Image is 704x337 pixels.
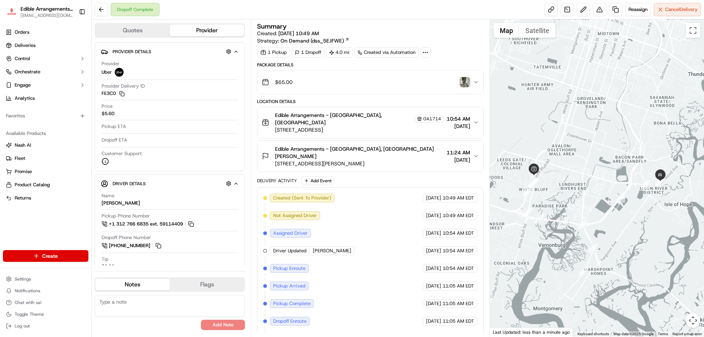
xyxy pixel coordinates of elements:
span: Orders [15,29,29,36]
button: Nash AI [3,139,88,151]
button: Notifications [3,286,88,296]
span: 11:05 AM EDT [443,283,474,289]
a: Returns [6,195,85,201]
div: 10 [616,193,625,203]
span: 10:54 AM EDT [443,265,474,272]
span: Dropoff Phone Number [102,234,151,241]
span: Tip [102,256,109,263]
img: Google [492,327,516,337]
div: 13 [655,176,665,186]
div: 4.0 mi [326,47,353,58]
span: Cancel Delivery [665,6,698,13]
span: 10:54 AM EDT [443,230,474,237]
div: 12 [655,177,665,186]
span: [DATE] [426,283,441,289]
a: Fleet [6,155,85,162]
span: [DATE] [447,122,470,130]
button: Reassign [625,3,651,16]
span: 10:54 AM EDT [443,248,474,254]
span: Edible Arrangements - [GEOGRAPHIC_DATA], [GEOGRAPHIC_DATA] [PERSON_NAME] [275,145,443,160]
div: 11 [641,180,650,189]
div: 1 [579,267,588,276]
span: Created (Sent To Provider) [273,195,331,201]
img: photo_proof_of_delivery image [460,77,470,87]
span: Not Assigned Driver [273,212,317,219]
span: 10:49 AM EDT [443,212,474,219]
span: On Demand (dss_5EJFWE) [280,37,344,44]
div: 2 [588,243,598,253]
button: Returns [3,192,88,204]
button: Settings [3,274,88,284]
a: Report a map error [672,332,702,336]
a: Promise [6,168,85,175]
div: 1 Dropoff [291,47,324,58]
span: Pickup Complete [273,300,311,307]
span: Customer Support [102,150,142,157]
span: Toggle Theme [15,311,44,317]
span: [DATE] [426,265,441,272]
a: Nash AI [6,142,85,149]
span: Analytics [15,95,35,102]
span: GA1714 [423,116,441,122]
button: $65.00photo_proof_of_delivery image [257,70,483,94]
span: Promise [15,168,32,175]
a: Terms (opens in new tab) [658,332,668,336]
button: Create [3,250,88,262]
span: Create [42,252,58,260]
span: Settings [15,276,31,282]
button: Map camera controls [686,313,700,328]
div: 1 Pickup [257,47,290,58]
div: [PERSON_NAME] [102,200,140,206]
span: [DATE] 10:49 AM [278,30,319,37]
a: Deliveries [3,40,88,51]
button: Toggle fullscreen view [686,23,700,38]
span: Deliveries [15,42,36,49]
span: Notifications [15,288,40,294]
span: [PERSON_NAME] [313,248,351,254]
button: Toggle Theme [3,309,88,319]
span: Reassign [628,6,648,13]
img: Edible Arrangements - Savannah, GA [6,7,18,17]
span: Engage [15,82,31,88]
button: Quotes [95,25,170,36]
button: [PHONE_NUMBER] [102,242,162,250]
span: [STREET_ADDRESS] [275,126,443,133]
a: Analytics [3,92,88,104]
div: 9 [558,217,568,227]
span: Driver Details [113,181,146,187]
button: Edible Arrangements - Savannah, GAEdible Arrangements - [GEOGRAPHIC_DATA], [GEOGRAPHIC_DATA][EMAI... [3,3,76,21]
span: Assigned Driver [273,230,308,237]
button: Fleet [3,153,88,164]
span: Pickup Enroute [273,265,305,272]
div: $0.00 [102,263,114,270]
span: [DATE] [426,300,441,307]
div: 6 [529,177,539,187]
span: Pickup Phone Number [102,213,150,219]
div: Favorites [3,110,88,122]
span: Name [102,193,114,199]
a: Open this area in Google Maps (opens a new window) [492,327,516,337]
a: +1 312 766 6835 ext. 59114409 [102,220,195,228]
button: Edible Arrangements - [GEOGRAPHIC_DATA], [GEOGRAPHIC_DATA] [PERSON_NAME][STREET_ADDRESS][PERSON_N... [257,141,483,172]
button: Edible Arrangements - [GEOGRAPHIC_DATA], [GEOGRAPHIC_DATA] [21,5,73,12]
button: Chat with us! [3,297,88,308]
span: Provider [102,61,120,67]
div: Available Products [3,128,88,139]
button: Flags [170,279,244,290]
a: Created via Automation [354,47,419,58]
span: [STREET_ADDRESS][PERSON_NAME] [275,160,443,167]
span: Log out [15,323,30,329]
button: CancelDelivery [654,3,701,16]
div: 8 [523,208,532,217]
button: Add Event [301,176,334,185]
button: Keyboard shortcuts [577,331,609,337]
span: Created: [257,30,319,37]
button: Product Catalog [3,179,88,191]
span: Fleet [15,155,25,162]
button: Provider [170,25,244,36]
span: Uber [102,69,112,76]
button: [EMAIL_ADDRESS][DOMAIN_NAME] [21,12,73,18]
